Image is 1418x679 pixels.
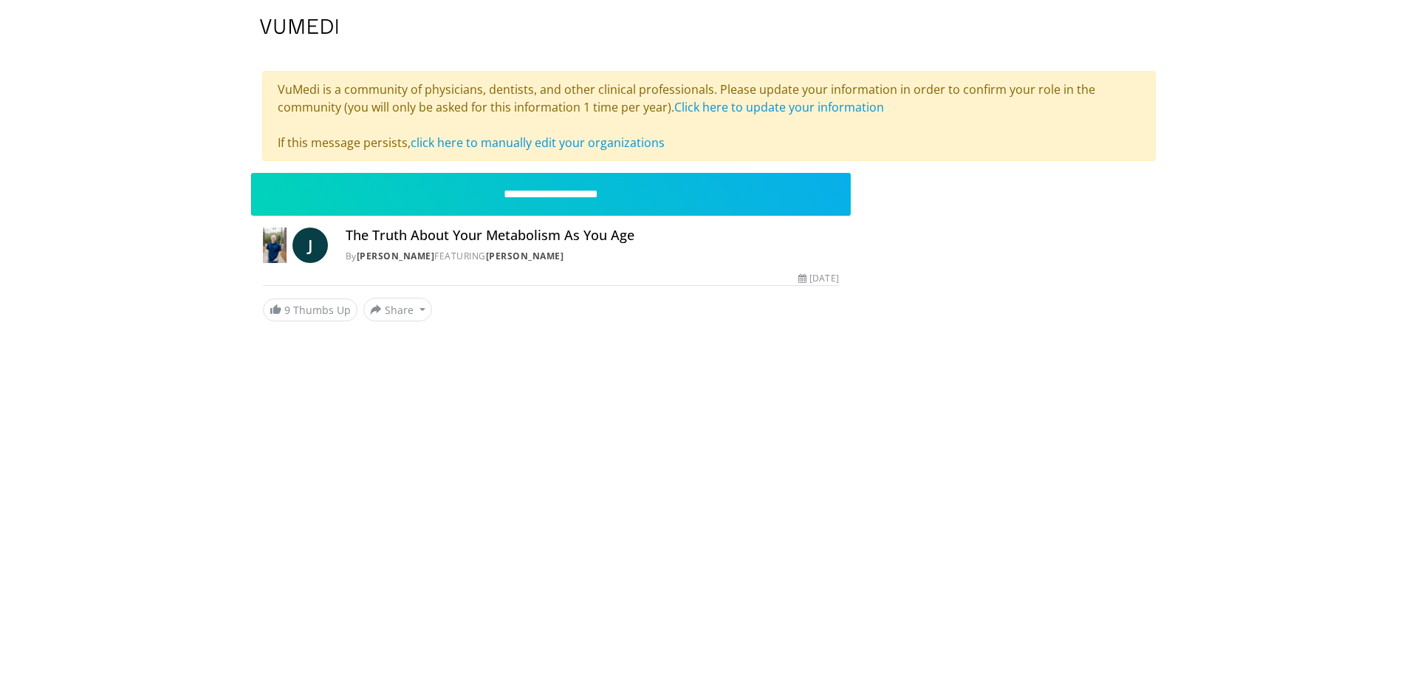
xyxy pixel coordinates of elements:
[284,303,290,317] span: 9
[363,298,432,321] button: Share
[411,134,665,151] a: click here to manually edit your organizations
[263,228,287,263] img: Dr. Jordan Rennicke
[486,250,564,262] a: [PERSON_NAME]
[346,228,839,244] h4: The Truth About Your Metabolism As You Age
[798,272,838,285] div: [DATE]
[357,250,435,262] a: [PERSON_NAME]
[262,71,1156,161] div: VuMedi is a community of physicians, dentists, and other clinical professionals. Please update yo...
[674,99,884,115] a: Click here to update your information
[292,228,328,263] a: J
[346,250,839,263] div: By FEATURING
[260,19,338,34] img: VuMedi Logo
[263,298,357,321] a: 9 Thumbs Up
